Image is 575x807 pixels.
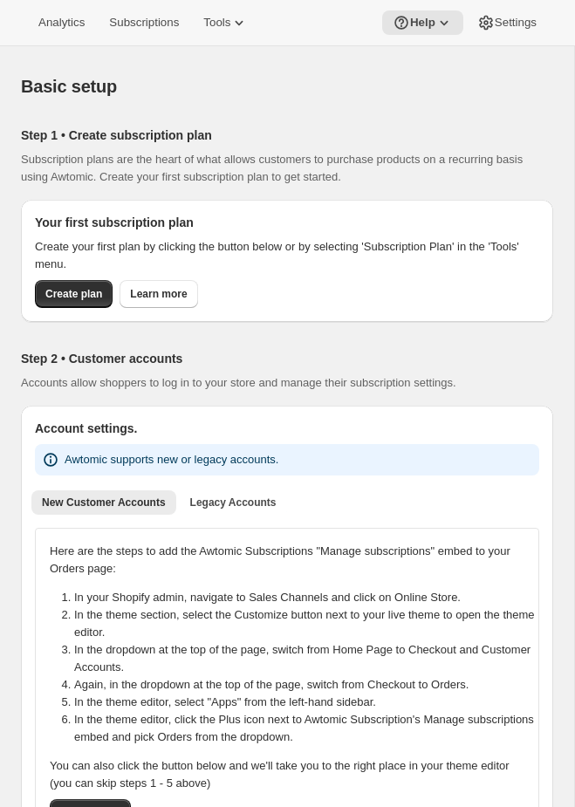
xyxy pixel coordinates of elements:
[99,10,189,35] button: Subscriptions
[21,151,539,186] p: Subscription plans are the heart of what allows customers to purchase products on a recurring bas...
[467,10,547,35] button: Settings
[21,374,539,392] p: Accounts allow shoppers to log in to your store and manage their subscription settings.
[74,589,535,606] li: In your Shopify admin, navigate to Sales Channels and click on Online Store.
[74,711,535,746] li: In the theme editor, click the Plus icon next to Awtomic Subscription's Manage subscriptions embe...
[382,10,463,35] button: Help
[190,496,277,510] span: Legacy Accounts
[74,676,535,694] li: Again, in the dropdown at the top of the page, switch from Checkout to Orders.
[74,694,535,711] li: In the theme editor, select "Apps" from the left-hand sidebar.
[21,127,539,144] h2: Step 1 • Create subscription plan
[495,16,537,30] span: Settings
[35,238,539,273] p: Create your first plan by clicking the button below or by selecting 'Subscription Plan' in the 'T...
[50,757,524,792] p: You can also click the button below and we'll take you to the right place in your theme editor (y...
[31,490,176,515] button: New Customer Accounts
[21,350,539,367] h2: Step 2 • Customer accounts
[193,10,258,35] button: Tools
[180,490,287,515] button: Legacy Accounts
[38,16,85,30] span: Analytics
[35,280,113,308] button: Create plan
[45,287,102,301] span: Create plan
[35,420,539,437] h2: Account settings.
[65,451,278,468] p: Awtomic supports new or legacy accounts.
[130,287,187,301] span: Learn more
[120,280,197,308] a: Learn more
[109,16,179,30] span: Subscriptions
[74,641,535,676] li: In the dropdown at the top of the page, switch from Home Page to Checkout and Customer Accounts.
[74,606,535,641] li: In the theme section, select the Customize button next to your live theme to open the theme editor.
[410,16,435,30] span: Help
[28,10,95,35] button: Analytics
[21,77,117,96] span: Basic setup
[50,543,524,578] p: Here are the steps to add the Awtomic Subscriptions "Manage subscriptions" embed to your Orders p...
[35,214,539,231] h2: Your first subscription plan
[42,496,166,510] span: New Customer Accounts
[203,16,230,30] span: Tools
